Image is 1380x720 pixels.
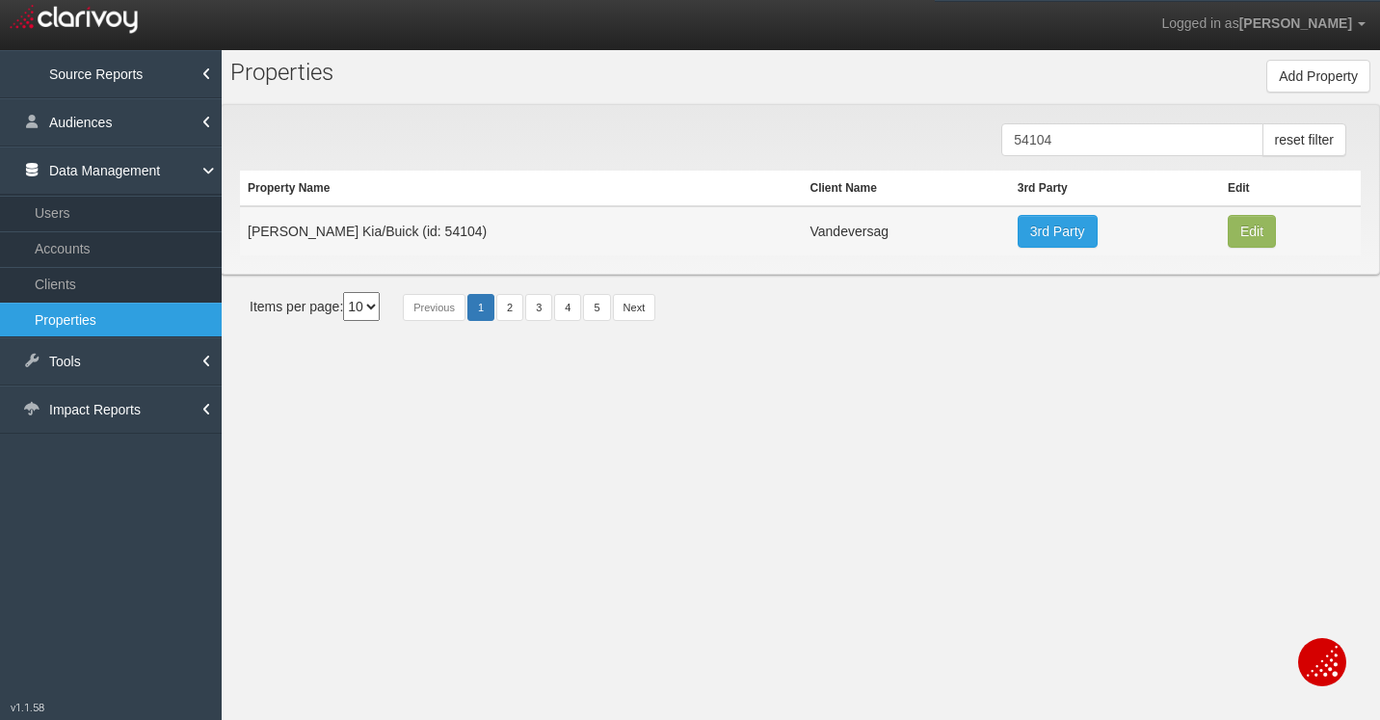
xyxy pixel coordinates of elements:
a: Next [613,294,656,321]
td: [PERSON_NAME] Kia/Buick (id: 54104) [240,206,803,255]
th: Client Name [803,171,1010,206]
a: Logged in as[PERSON_NAME] [1147,1,1380,47]
span: o [252,59,265,86]
span: Logged in as [1161,15,1238,31]
a: 1 [467,294,494,321]
input: Search Properties [1001,123,1262,156]
th: Property Name [240,171,803,206]
a: 2 [496,294,523,321]
h1: Pr perties [230,60,572,85]
a: 3 [525,294,552,321]
span: [PERSON_NAME] [1239,15,1352,31]
div: Items per page: [250,292,380,321]
button: Edit [1228,215,1276,248]
a: 3rd Party [1018,215,1098,248]
td: Vandeversag [803,206,1010,255]
button: reset filter [1262,123,1346,156]
a: Previous [403,294,465,321]
a: 5 [583,294,610,321]
a: 4 [554,294,581,321]
button: Add Property [1266,60,1370,93]
th: 3rd Party [1010,171,1220,206]
th: Edit [1220,171,1361,206]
